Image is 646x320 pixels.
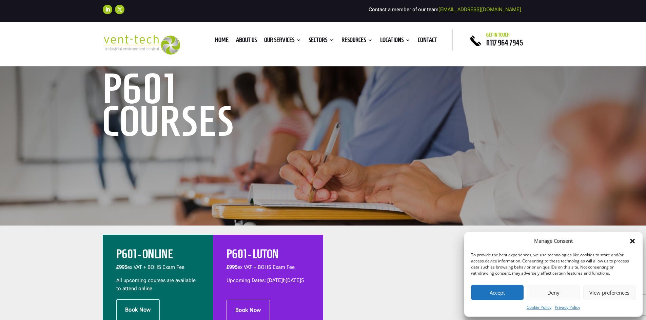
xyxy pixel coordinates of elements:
[486,32,510,38] span: Get in touch
[227,277,310,285] p: Upcoming Dates: [DATE]h[DATE]5
[103,5,112,14] a: Follow on LinkedIn
[215,38,229,45] a: Home
[471,252,635,276] div: To provide the best experiences, we use technologies like cookies to store and/or access device i...
[264,38,301,45] a: Our Services
[103,72,310,141] h1: P601 Courses
[471,285,524,300] button: Accept
[227,248,310,263] h2: P601 - LUTON
[527,303,551,312] a: Cookie Policy
[583,285,636,300] button: View preferences
[534,237,573,245] div: Manage Consent
[116,263,199,277] p: ex VAT + BOHS Exam Fee
[418,38,437,45] a: Contact
[380,38,410,45] a: Locations
[438,6,521,13] a: [EMAIL_ADDRESS][DOMAIN_NAME]
[369,6,521,13] span: Contact a member of our team
[116,264,127,270] b: £995
[227,264,237,270] span: £995
[309,38,334,45] a: Sectors
[555,303,580,312] a: Privacy Policy
[486,39,523,47] a: 0117 964 7945
[236,38,257,45] a: About us
[116,248,199,263] h2: P601 - ONLINE
[527,285,580,300] button: Deny
[341,38,373,45] a: Resources
[103,35,180,55] img: 2023-09-27T08_35_16.549ZVENT-TECH---Clear-background
[629,238,636,244] div: Close dialog
[115,5,124,14] a: Follow on X
[227,263,310,277] p: ex VAT + BOHS Exam Fee
[116,277,196,292] span: All upcoming courses are available to attend online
